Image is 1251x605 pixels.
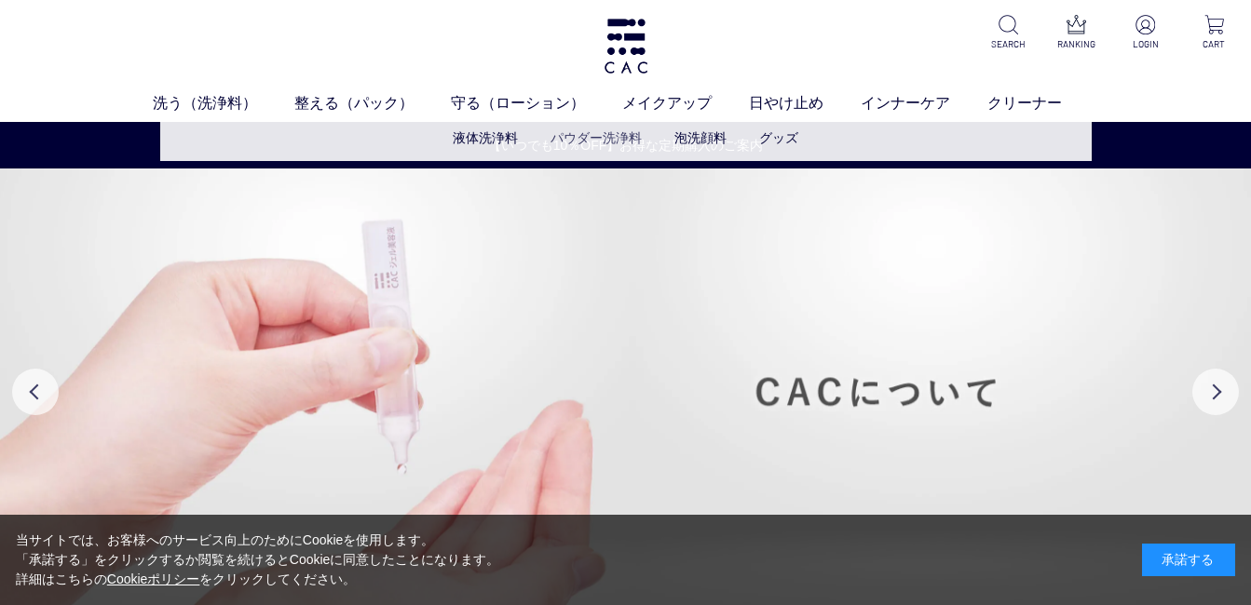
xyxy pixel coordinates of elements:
[674,130,727,145] a: 泡洗顔料
[759,130,798,145] a: グッズ
[551,130,642,145] a: パウダー洗浄料
[1123,37,1167,51] p: LOGIN
[16,531,500,589] div: 当サイトでは、お客様へのサービス向上のためにCookieを使用します。 「承諾する」をクリックするか閲覧を続けるとCookieに同意したことになります。 詳細はこちらの をクリックしてください。
[749,92,861,114] a: 日やけ止め
[1192,37,1236,51] p: CART
[153,92,294,114] a: 洗う（洗浄料）
[602,19,650,74] img: logo
[1054,15,1098,51] a: RANKING
[451,92,622,114] a: 守る（ローション）
[453,130,518,145] a: 液体洗浄料
[1192,15,1236,51] a: CART
[1142,544,1235,576] div: 承諾する
[986,15,1029,51] a: SEARCH
[622,92,749,114] a: メイクアップ
[1123,15,1167,51] a: LOGIN
[987,92,1099,114] a: クリーナー
[1,136,1250,155] a: 【いつでも10％OFF】お得な定期購入のご案内
[1054,37,1098,51] p: RANKING
[861,92,987,114] a: インナーケア
[1192,369,1239,415] button: Next
[107,571,200,586] a: Cookieポリシー
[986,37,1029,51] p: SEARCH
[12,369,59,415] button: Previous
[294,92,451,114] a: 整える（パック）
